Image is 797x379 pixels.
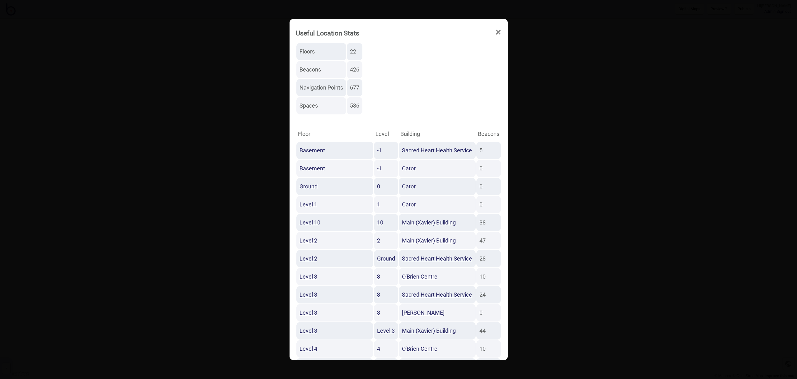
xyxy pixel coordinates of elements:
[296,26,359,40] div: Useful Location Stats
[377,147,382,154] a: -1
[374,127,398,141] th: Level
[476,286,501,303] td: 24
[399,127,476,141] th: Building
[347,79,362,96] td: 677
[402,255,472,262] a: Sacred Heart Health Service
[476,232,501,249] td: 47
[296,127,373,141] th: Floor
[299,165,325,172] a: Basement
[299,345,317,352] a: Level 4
[476,250,501,267] td: 28
[476,214,501,231] td: 38
[476,127,501,141] th: Beacons
[299,201,317,208] a: Level 1
[377,327,395,334] a: Level 3
[476,358,501,376] td: 50
[476,160,501,177] td: 0
[402,219,456,226] a: Main (Xavier) Building
[299,255,317,262] a: Level 2
[402,147,472,154] a: Sacred Heart Health Service
[299,273,317,280] a: Level 3
[402,291,472,298] a: Sacred Heart Health Service
[476,268,501,285] td: 10
[377,183,380,190] a: 0
[402,273,437,280] a: O'Brien Centre
[299,237,317,244] a: Level 2
[296,43,346,60] td: Floors
[377,291,380,298] a: 3
[296,61,346,78] td: Beacons
[402,237,456,244] a: Main (Xavier) Building
[476,142,501,159] td: 5
[377,201,380,208] a: 1
[476,196,501,213] td: 0
[495,22,502,43] span: ×
[377,273,380,280] a: 3
[299,219,320,226] a: Level 10
[299,147,325,154] a: Basement
[347,61,362,78] td: 426
[347,97,362,114] td: 586
[476,178,501,195] td: 0
[402,183,416,190] a: Cator
[402,309,445,316] a: [PERSON_NAME]
[299,327,317,334] a: Level 3
[377,309,380,316] a: 3
[476,322,501,340] td: 44
[402,345,437,352] a: O'Brien Centre
[296,79,346,96] td: Navigation Points
[299,309,317,316] a: Level 3
[377,237,380,244] a: 2
[377,255,395,262] a: Ground
[402,165,416,172] a: Cator
[299,291,317,298] a: Level 3
[347,43,362,60] td: 22
[402,201,416,208] a: Cator
[476,304,501,321] td: 0
[377,165,382,172] a: -1
[402,327,456,334] a: Main (Xavier) Building
[299,183,318,190] a: Ground
[377,345,380,352] a: 4
[476,340,501,358] td: 10
[296,97,346,114] td: Spaces
[377,219,383,226] a: 10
